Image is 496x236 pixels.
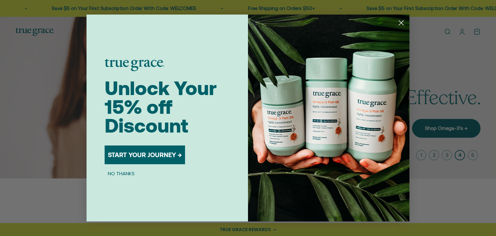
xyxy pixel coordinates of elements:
[248,15,409,221] img: 098727d5-50f8-4f9b-9554-844bb8da1403.jpeg
[105,77,217,137] span: Unlock Your 15% off Discount
[105,169,138,177] button: NO THANKS
[105,59,164,71] img: logo placeholder
[105,145,185,164] button: START YOUR JOURNEY →
[396,17,407,28] button: Close dialog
